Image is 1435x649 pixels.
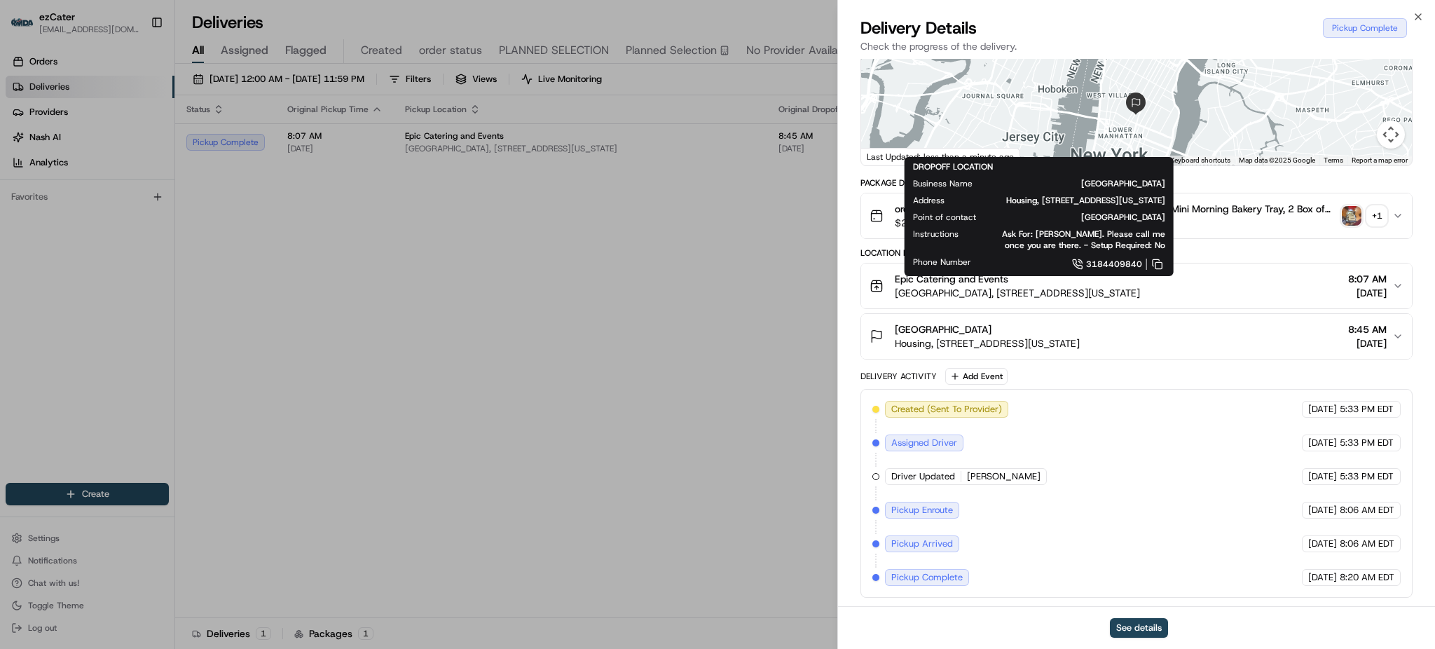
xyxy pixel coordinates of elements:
[891,403,1002,416] span: Created (Sent To Provider)
[895,272,1008,286] span: Epic Catering and Events
[913,212,976,223] span: Point of contact
[1340,571,1394,584] span: 8:20 AM EDT
[995,178,1165,189] span: [GEOGRAPHIC_DATA]
[28,203,107,217] span: Knowledge Base
[1348,322,1387,336] span: 8:45 AM
[861,148,1020,165] div: Last Updated: less than a minute ago
[1340,538,1394,550] span: 8:06 AM EDT
[861,264,1412,308] button: Epic Catering and Events[GEOGRAPHIC_DATA], [STREET_ADDRESS][US_STATE]8:07 AM[DATE]
[967,195,1165,206] span: Housing, [STREET_ADDRESS][US_STATE]
[1340,403,1394,416] span: 5:33 PM EDT
[1308,571,1337,584] span: [DATE]
[891,437,957,449] span: Assigned Driver
[139,238,170,248] span: Pylon
[865,147,911,165] a: Open this area in Google Maps (opens a new window)
[36,90,231,105] input: Clear
[1342,206,1387,226] button: photo_proof_of_pickup image+1
[1348,336,1387,350] span: [DATE]
[861,314,1412,359] button: [GEOGRAPHIC_DATA]Housing, [STREET_ADDRESS][US_STATE]8:45 AM[DATE]
[860,247,1413,259] div: Location Details
[113,198,231,223] a: 💻API Documentation
[945,368,1008,385] button: Add Event
[1352,156,1408,164] a: Report a map error
[891,538,953,550] span: Pickup Arrived
[132,203,225,217] span: API Documentation
[1367,206,1387,226] div: + 1
[1308,403,1337,416] span: [DATE]
[14,134,39,159] img: 1736555255976-a54dd68f-1ca7-489b-9aae-adbdc363a1c4
[967,470,1041,483] span: [PERSON_NAME]
[913,161,993,172] span: DROPOFF LOCATION
[860,39,1413,53] p: Check the progress of the delivery.
[99,237,170,248] a: Powered byPylon
[895,322,991,336] span: [GEOGRAPHIC_DATA]
[913,195,945,206] span: Address
[891,571,963,584] span: Pickup Complete
[1324,156,1343,164] a: Terms
[895,202,1336,216] span: order number: HQF77C, ItemCount: 34, itemDescriptions: 20 Mini Morning Bakery Tray, 2 Box of [PER...
[1308,538,1337,550] span: [DATE]
[913,228,959,240] span: Instructions
[865,147,911,165] img: Google
[860,371,937,382] div: Delivery Activity
[238,138,255,155] button: Start new chat
[1086,259,1142,270] span: 3184409840
[895,336,1080,350] span: Housing, [STREET_ADDRESS][US_STATE]
[1340,504,1394,517] span: 8:06 AM EDT
[1377,121,1405,149] button: Map camera controls
[994,257,1165,272] a: 3184409840
[1342,206,1361,226] img: photo_proof_of_pickup image
[48,134,230,148] div: Start new chat
[14,14,42,42] img: Nash
[1170,156,1230,165] button: Keyboard shortcuts
[14,56,255,78] p: Welcome 👋
[861,193,1412,238] button: order number: HQF77C, ItemCount: 34, itemDescriptions: 20 Mini Morning Bakery Tray, 2 Box of [PER...
[1348,272,1387,286] span: 8:07 AM
[981,228,1165,251] span: Ask For: [PERSON_NAME]. Please call me once you are there. - Setup Required: No
[1110,618,1168,638] button: See details
[895,286,1140,300] span: [GEOGRAPHIC_DATA], [STREET_ADDRESS][US_STATE]
[998,212,1165,223] span: [GEOGRAPHIC_DATA]
[1348,286,1387,300] span: [DATE]
[860,17,977,39] span: Delivery Details
[1308,504,1337,517] span: [DATE]
[891,504,953,517] span: Pickup Enroute
[1340,470,1394,483] span: 5:33 PM EDT
[1239,156,1315,164] span: Map data ©2025 Google
[860,177,1413,189] div: Package Details
[1308,437,1337,449] span: [DATE]
[913,257,971,268] span: Phone Number
[913,178,973,189] span: Business Name
[891,470,955,483] span: Driver Updated
[895,216,1336,230] span: $284.40
[8,198,113,223] a: 📗Knowledge Base
[48,148,177,159] div: We're available if you need us!
[14,205,25,216] div: 📗
[118,205,130,216] div: 💻
[1308,470,1337,483] span: [DATE]
[1340,437,1394,449] span: 5:33 PM EDT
